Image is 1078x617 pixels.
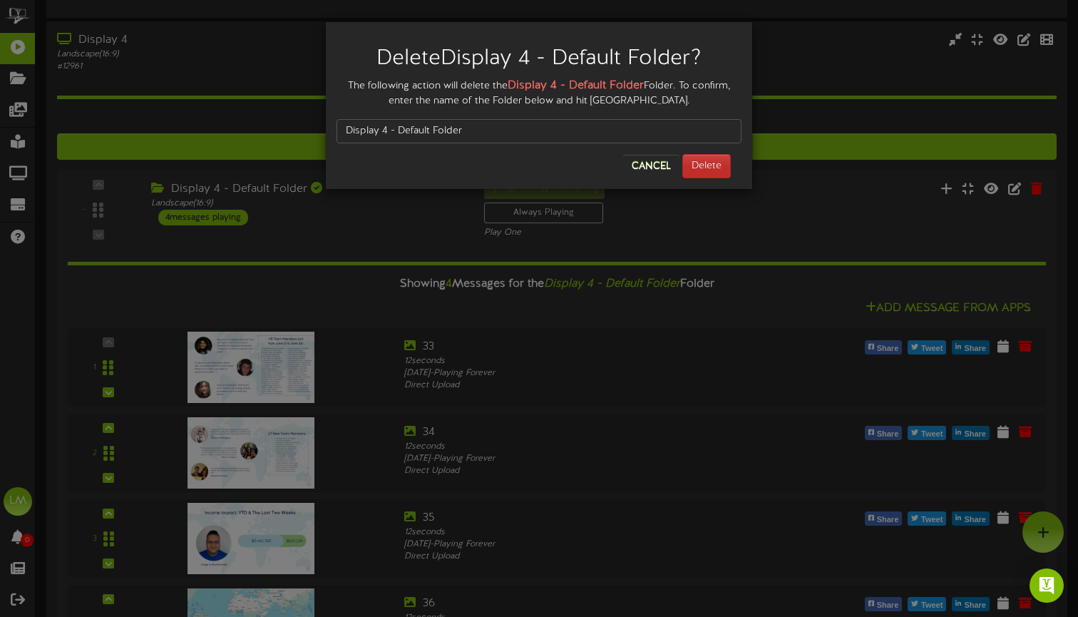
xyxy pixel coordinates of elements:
div: Open Intercom Messenger [1030,568,1064,603]
div: The following action will delete the Folder. To confirm, enter the name of the Folder below and h... [337,78,741,108]
input: Display 4 - Default Folder [337,119,741,143]
button: Delete [682,154,731,178]
strong: Display 4 - Default Folder [508,79,644,92]
button: Cancel [623,155,679,178]
h2: Delete Display 4 - Default Folder ? [347,47,731,71]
